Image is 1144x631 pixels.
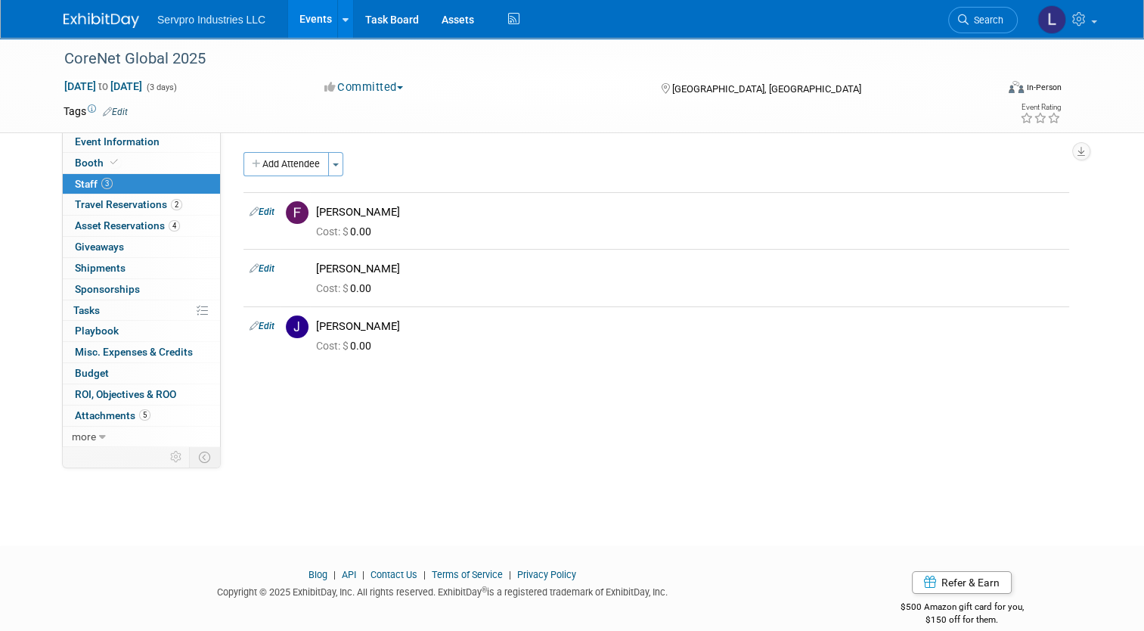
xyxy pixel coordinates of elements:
[63,194,220,215] a: Travel Reservations2
[145,82,177,92] span: (3 days)
[505,569,515,580] span: |
[63,237,220,257] a: Giveaways
[330,569,339,580] span: |
[139,409,150,421] span: 5
[420,569,429,580] span: |
[482,586,487,594] sup: ®
[319,79,409,95] button: Committed
[73,304,100,316] span: Tasks
[969,14,1003,26] span: Search
[63,406,220,426] a: Attachments5
[912,571,1012,594] a: Refer & Earn
[63,279,220,300] a: Sponsorships
[75,241,124,253] span: Giveaways
[75,135,160,148] span: Event Information
[96,80,110,92] span: to
[72,431,96,443] span: more
[316,282,350,294] span: Cost: $
[517,569,576,580] a: Privacy Policy
[75,388,176,400] span: ROI, Objectives & ROO
[63,258,220,278] a: Shipments
[308,569,327,580] a: Blog
[63,216,220,236] a: Asset Reservations4
[316,282,377,294] span: 0.00
[250,207,274,217] a: Edit
[370,569,417,580] a: Contact Us
[75,157,121,169] span: Booth
[316,225,350,238] span: Cost: $
[110,158,118,166] i: Booth reservation complete
[1020,104,1061,111] div: Event Rating
[948,7,1018,33] a: Search
[190,447,221,467] td: Toggle Event Tabs
[171,199,182,210] span: 2
[63,363,220,384] a: Budget
[64,13,139,28] img: ExhibitDay
[286,201,308,224] img: F.jpg
[75,325,119,337] span: Playbook
[286,315,308,338] img: J.jpg
[63,321,220,341] a: Playbook
[64,79,143,93] span: [DATE] [DATE]
[59,45,977,73] div: CoreNet Global 2025
[157,14,265,26] span: Servpro Industries LLC
[1009,81,1024,93] img: Format-Inperson.png
[75,262,126,274] span: Shipments
[63,174,220,194] a: Staff3
[316,262,1063,276] div: [PERSON_NAME]
[316,340,377,352] span: 0.00
[64,104,128,119] td: Tags
[75,346,193,358] span: Misc. Expenses & Credits
[75,367,109,379] span: Budget
[672,83,861,95] span: [GEOGRAPHIC_DATA], [GEOGRAPHIC_DATA]
[316,225,377,238] span: 0.00
[316,319,1063,334] div: [PERSON_NAME]
[75,409,150,421] span: Attachments
[63,384,220,405] a: ROI, Objectives & ROO
[101,178,113,189] span: 3
[250,263,274,274] a: Edit
[316,340,350,352] span: Cost: $
[75,283,140,295] span: Sponsorships
[843,591,1080,626] div: $500 Amazon gift card for you,
[75,178,113,190] span: Staff
[843,614,1080,626] div: $150 off for them.
[358,569,368,580] span: |
[64,582,820,599] div: Copyright © 2025 ExhibitDay, Inc. All rights reserved. ExhibitDay is a registered trademark of Ex...
[169,220,180,232] span: 4
[1037,5,1066,34] img: Lacey Reed
[243,152,329,176] button: Add Attendee
[63,300,220,321] a: Tasks
[63,427,220,447] a: more
[342,569,356,580] a: API
[63,342,220,362] a: Misc. Expenses & Credits
[1026,82,1062,93] div: In-Person
[75,219,180,232] span: Asset Reservations
[914,79,1062,101] div: Event Format
[316,205,1063,219] div: [PERSON_NAME]
[163,447,190,467] td: Personalize Event Tab Strip
[103,107,128,117] a: Edit
[432,569,503,580] a: Terms of Service
[63,132,220,152] a: Event Information
[250,321,274,331] a: Edit
[63,153,220,173] a: Booth
[75,198,182,210] span: Travel Reservations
